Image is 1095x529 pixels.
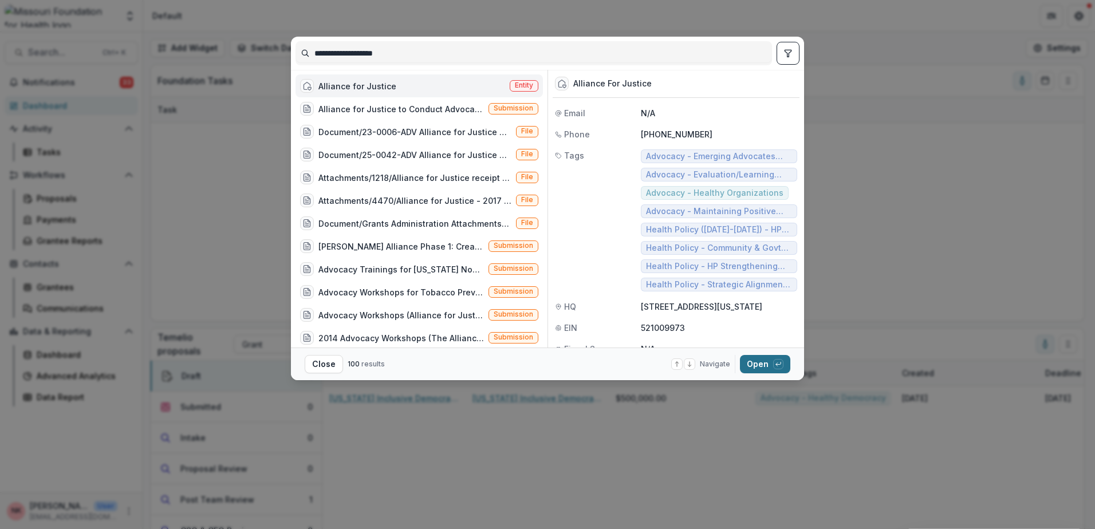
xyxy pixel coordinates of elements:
div: Document/Grants Administration Attachments---2016---Alliance for Justice 2014 Form 990.pdf [318,218,511,230]
button: Open [740,355,790,373]
div: Attachments/4470/Alliance for Justice - 2017 Audit.pdf [318,195,511,207]
div: Document/25-0042-ADV Alliance for Justice Summary Form.docx [318,149,511,161]
span: Entity [515,81,533,89]
span: EIN [564,322,577,334]
div: Advocacy Workshops (Alliance for Justice (AFJ) will present six customized workshops in [DATE]-[D... [318,309,484,321]
div: [PERSON_NAME] Alliance Phase 1: Creating a Health Justice Roadmap ([PERSON_NAME] Alliance is an a... [318,240,484,252]
span: Advocacy - Maintaining Positive Momentum ([DATE]-[DATE]) - Training and capacity building support... [646,207,792,216]
span: Email [564,107,585,119]
span: Phone [564,128,590,140]
p: [PHONE_NUMBER] [641,128,797,140]
button: toggle filters [777,42,799,65]
div: Advocacy Workshops for Tobacco Prevention and Cessation Initiative Grantees (2010 Advocacy Worksh... [318,286,484,298]
span: Tags [564,149,584,161]
span: Submission [494,287,533,295]
span: Submission [494,333,533,341]
div: Alliance for Justice to Conduct Advocacy Workshops. (The Alliance for Justice will conduct advoca... [318,103,484,115]
span: 100 [348,360,360,368]
p: N/A [641,107,797,119]
div: Alliance for Justice [318,80,396,92]
span: Health Policy - Strategic Alignment ([DATE]-[DATE]) [646,280,792,290]
span: Advocacy - Healthy Organizations [646,188,783,198]
span: results [361,360,385,368]
span: HQ [564,301,576,313]
p: [STREET_ADDRESS][US_STATE] [641,301,797,313]
span: Advocacy - Evaluation/Learning ([DATE]-[DATE]) [646,170,792,180]
span: File [521,150,533,158]
span: Navigate [700,359,730,369]
span: File [521,219,533,227]
button: Close [305,355,343,373]
span: Submission [494,104,533,112]
span: File [521,127,533,135]
span: Submission [494,310,533,318]
div: Alliance For Justice [573,79,652,89]
div: Attachments/1218/Alliance for Justice receipt confirmation.pdf [318,172,511,184]
span: Health Policy - Community & Govt Outreach ([DATE]-[DATE]) [646,243,792,253]
span: File [521,173,533,181]
span: Submission [494,264,533,273]
span: Health Policy - HP Strengthening MO Advocates ([DATE]-[DATE]) [646,262,792,271]
span: File [521,196,533,204]
p: 521009973 [641,322,797,334]
p: N/A [641,343,797,355]
div: 2014 Advocacy Workshops (The Alliance for Justice will conduct advocacy workshops and will presen... [318,332,484,344]
span: Submission [494,242,533,250]
span: Fiscal Sponsor [564,343,623,355]
span: Health Policy ([DATE]-[DATE]) - HPC Health Policy Projects & Research Contracts ([DATE]-[DATE]) [646,225,792,235]
div: Document/23-0006-ADV Alliance for Justice Summary Form.docx [318,126,511,138]
span: Advocacy - Emerging Advocates ([DATE]-[DATE]) [646,152,792,161]
div: Advocacy Trainings for [US_STATE] Nonprofits (Alliance for Justice (AFJ) will present two customi... [318,263,484,275]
